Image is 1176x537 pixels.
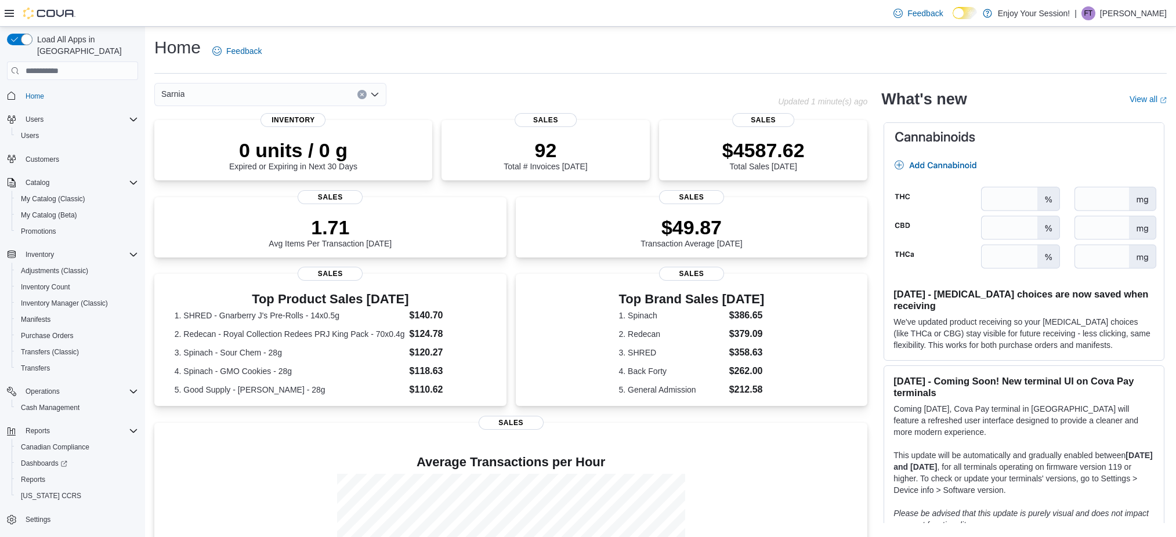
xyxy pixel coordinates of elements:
dd: $386.65 [729,309,765,322]
div: Total Sales [DATE] [722,139,805,171]
span: Home [26,92,44,101]
img: Cova [23,8,75,19]
a: Feedback [208,39,266,63]
span: Sales [659,267,724,281]
span: Sales [659,190,724,204]
p: This update will be automatically and gradually enabled between , for all terminals operating on ... [893,449,1155,496]
h3: [DATE] - [MEDICAL_DATA] choices are now saved when receiving [893,288,1155,311]
button: Adjustments (Classic) [12,263,143,279]
button: Cash Management [12,400,143,416]
h3: Top Product Sales [DATE] [175,292,486,306]
p: Enjoy Your Session! [998,6,1070,20]
span: Purchase Orders [16,329,138,343]
svg: External link [1160,97,1167,104]
a: Customers [21,153,64,166]
span: Catalog [26,178,49,187]
span: Sales [298,190,363,204]
button: Manifests [12,311,143,328]
button: [US_STATE] CCRS [12,488,143,504]
a: Transfers [16,361,55,375]
button: Inventory Count [12,279,143,295]
span: Operations [21,384,138,398]
span: Catalog [21,176,138,190]
dd: $379.09 [729,327,765,341]
p: [PERSON_NAME] [1100,6,1167,20]
h3: [DATE] - Coming Soon! New terminal UI on Cova Pay terminals [893,375,1155,398]
a: Transfers (Classic) [16,345,84,359]
button: My Catalog (Classic) [12,191,143,207]
span: Users [21,113,138,126]
dt: 3. Spinach - Sour Chem - 28g [175,347,405,358]
span: Inventory Manager (Classic) [21,299,108,308]
span: Reports [16,473,138,487]
button: Operations [2,383,143,400]
a: Reports [16,473,50,487]
span: Customers [21,152,138,166]
button: Reports [12,471,143,488]
button: Users [12,128,143,144]
span: Inventory Manager (Classic) [16,296,138,310]
input: Dark Mode [953,7,977,19]
button: Promotions [12,223,143,240]
h3: Top Brand Sales [DATE] [619,292,765,306]
span: Adjustments (Classic) [21,266,88,275]
dt: 1. SHRED - Gnarberry J's Pre-Rolls - 14x0.5g [175,310,405,321]
span: My Catalog (Beta) [16,208,138,222]
span: Sales [732,113,795,127]
span: Reports [21,424,138,438]
span: Manifests [21,315,50,324]
a: Dashboards [12,455,143,471]
span: Feedback [907,8,943,19]
a: Inventory Manager (Classic) [16,296,113,310]
span: Promotions [21,227,56,236]
dt: 4. Spinach - GMO Cookies - 28g [175,365,405,377]
span: My Catalog (Classic) [21,194,85,204]
span: Transfers [21,364,50,373]
a: Promotions [16,224,61,238]
p: We've updated product receiving so your [MEDICAL_DATA] choices (like THCa or CBG) stay visible fo... [893,316,1155,351]
h1: Home [154,36,201,59]
button: Settings [2,511,143,528]
div: Avg Items Per Transaction [DATE] [269,216,392,248]
a: Inventory Count [16,280,75,294]
p: Updated 1 minute(s) ago [778,97,867,106]
div: Total # Invoices [DATE] [504,139,587,171]
a: Dashboards [16,456,72,470]
span: Settings [21,512,138,527]
p: 1.71 [269,216,392,239]
p: 92 [504,139,587,162]
span: Inventory [260,113,325,127]
span: Dashboards [16,456,138,470]
dt: 4. Back Forty [619,365,725,377]
dd: $124.78 [410,327,486,341]
button: Users [2,111,143,128]
a: Users [16,129,44,143]
a: Feedback [889,2,947,25]
span: Purchase Orders [21,331,74,340]
span: Users [16,129,138,143]
span: Inventory [26,250,54,259]
button: Inventory [2,246,143,263]
em: Please be advised that this update is purely visual and does not impact payment functionality. [893,509,1149,529]
button: Users [21,113,48,126]
h2: What's new [881,90,967,108]
span: Dashboards [21,459,67,468]
div: Expired or Expiring in Next 30 Days [229,139,357,171]
dd: $358.63 [729,346,765,360]
span: Dark Mode [953,19,953,20]
dt: 1. Spinach [619,310,725,321]
span: My Catalog (Classic) [16,192,138,206]
button: Home [2,87,143,104]
button: Transfers (Classic) [12,344,143,360]
button: Reports [21,424,55,438]
span: Reports [26,426,50,436]
dd: $110.62 [410,383,486,397]
button: Clear input [357,90,367,99]
span: Operations [26,387,60,396]
a: Canadian Compliance [16,440,94,454]
dd: $120.27 [410,346,486,360]
span: Sales [515,113,577,127]
a: Manifests [16,313,55,326]
span: Washington CCRS [16,489,138,503]
span: Sarnia [161,87,184,101]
